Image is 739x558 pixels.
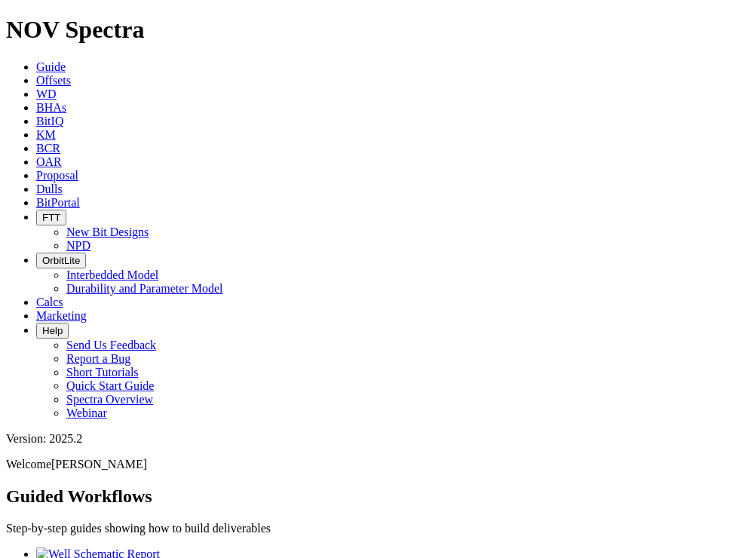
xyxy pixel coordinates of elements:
[6,16,733,44] h1: NOV Spectra
[66,393,153,406] a: Spectra Overview
[66,225,149,238] a: New Bit Designs
[36,115,63,127] a: BitIQ
[36,309,87,322] a: Marketing
[6,432,733,446] div: Version: 2025.2
[36,169,78,182] a: Proposal
[42,325,63,336] span: Help
[6,486,733,507] h2: Guided Workflows
[36,182,63,195] a: Dulls
[66,406,107,419] a: Webinar
[36,155,62,168] a: OAR
[42,212,60,223] span: FTT
[66,268,158,281] a: Interbedded Model
[36,196,80,209] a: BitPortal
[36,60,66,73] a: Guide
[36,74,71,87] a: Offsets
[6,458,733,471] p: Welcome
[66,352,130,365] a: Report a Bug
[66,339,156,351] a: Send Us Feedback
[36,253,86,268] button: OrbitLite
[36,101,66,114] a: BHAs
[66,366,139,379] a: Short Tutorials
[36,128,56,141] a: KM
[36,323,69,339] button: Help
[36,210,66,225] button: FTT
[66,239,90,252] a: NPD
[36,87,57,100] a: WD
[6,522,733,535] p: Step-by-step guides showing how to build deliverables
[36,296,63,308] a: Calcs
[66,282,223,295] a: Durability and Parameter Model
[66,379,154,392] a: Quick Start Guide
[36,142,60,155] a: BCR
[51,458,147,471] span: [PERSON_NAME]
[42,255,80,266] span: OrbitLite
